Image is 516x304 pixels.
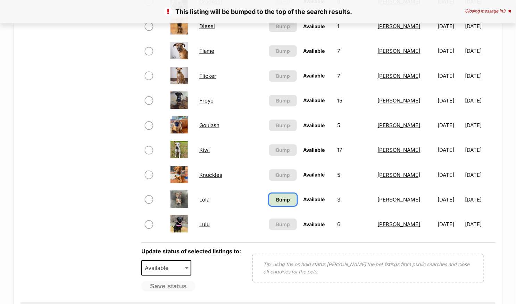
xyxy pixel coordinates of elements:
span: Available [303,196,325,202]
label: Update status of selected listings to: [141,248,241,255]
a: [PERSON_NAME] [378,147,421,153]
div: Closing message in [465,9,511,14]
a: Kiwi [199,147,210,153]
a: [PERSON_NAME] [378,97,421,104]
button: Bump [269,169,297,181]
td: [DATE] [435,212,465,236]
span: Available [303,23,325,29]
a: [PERSON_NAME] [378,221,421,228]
td: [DATE] [465,212,495,236]
a: [PERSON_NAME] [378,172,421,178]
a: Diesel [199,23,215,30]
td: [DATE] [435,14,465,38]
td: 5 [334,113,374,137]
button: Bump [269,20,297,32]
a: Goulash [199,122,219,129]
td: 15 [334,89,374,113]
span: Bump [276,221,290,228]
button: Bump [269,70,297,82]
span: 3 [503,8,506,14]
a: [PERSON_NAME] [378,23,421,30]
span: Bump [276,97,290,104]
img: Kiwi [170,141,188,158]
a: [PERSON_NAME] [378,73,421,79]
td: [DATE] [465,113,495,137]
td: 1 [334,14,374,38]
span: Available [303,122,325,128]
td: [DATE] [465,138,495,162]
span: Bump [276,47,290,55]
td: [DATE] [435,188,465,212]
a: [PERSON_NAME] [378,48,421,54]
td: [DATE] [435,64,465,88]
span: Available [303,221,325,227]
td: [DATE] [465,64,495,88]
td: 7 [334,64,374,88]
td: 17 [334,138,374,162]
span: Bump [276,171,290,179]
a: Bump [269,194,297,206]
td: [DATE] [435,163,465,187]
button: Bump [269,95,297,106]
button: Save status [141,281,195,292]
span: Available [303,73,325,79]
span: Available [303,172,325,178]
p: This listing will be bumped to the top of the search results. [7,7,509,16]
span: Bump [276,122,290,129]
td: 3 [334,188,374,212]
span: Available [141,260,191,276]
td: [DATE] [465,39,495,63]
a: Lulu [199,221,210,228]
span: Bump [276,146,290,154]
td: [DATE] [465,89,495,113]
a: [PERSON_NAME] [378,196,421,203]
td: [DATE] [465,188,495,212]
p: Tip: using the on hold status [PERSON_NAME] the pet listings from public searches and close off e... [263,261,473,275]
a: Froyo [199,97,214,104]
td: 7 [334,39,374,63]
span: Bump [276,23,290,30]
img: Flicker [170,67,188,84]
span: Bump [276,196,290,203]
span: Available [303,147,325,153]
td: [DATE] [435,39,465,63]
td: [DATE] [435,89,465,113]
td: [DATE] [465,14,495,38]
a: Flicker [199,73,216,79]
button: Bump [269,120,297,131]
a: Lola [199,196,209,203]
a: Flame [199,48,214,54]
span: Available [142,263,175,273]
span: Bump [276,72,290,80]
td: 6 [334,212,374,236]
a: Knuckles [199,172,222,178]
a: [PERSON_NAME] [378,122,421,129]
button: Bump [269,219,297,230]
td: 5 [334,163,374,187]
td: [DATE] [435,138,465,162]
td: [DATE] [465,163,495,187]
td: [DATE] [435,113,465,137]
span: Available [303,48,325,54]
button: Bump [269,144,297,156]
img: Flame [170,42,188,59]
span: Available [303,97,325,103]
button: Bump [269,45,297,57]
